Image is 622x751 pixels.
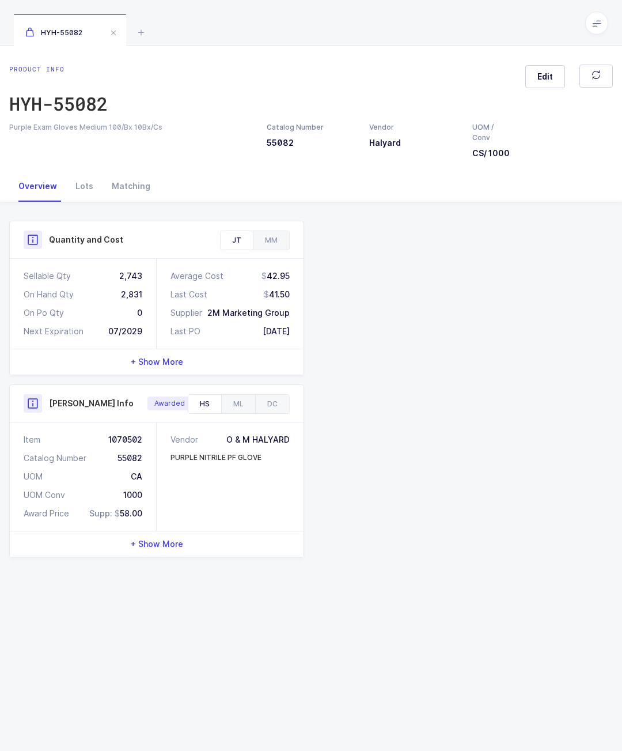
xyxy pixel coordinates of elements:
div: 1000 [123,489,142,501]
div: 41.50 [264,289,290,300]
span: Edit [537,71,553,82]
div: Vendor [170,434,203,446]
div: ML [221,395,255,413]
div: [DATE] [263,326,290,337]
div: UOM [24,471,43,482]
span: + Show More [131,356,183,368]
div: Last Cost [170,289,207,300]
div: Purple Exam Gloves Medium 100/Bx 10Bx/Cs [9,122,253,133]
span: + Show More [131,538,183,550]
div: 0 [137,307,142,319]
div: O & M HALYARD [226,434,290,446]
div: UOM / Conv [472,122,510,143]
div: + Show More [10,349,304,375]
div: 2,831 [121,289,142,300]
button: Edit [525,65,565,88]
div: Supplier [170,307,202,319]
span: HYH-55082 [25,28,82,37]
div: Average Cost [170,270,223,282]
span: / 1000 [484,148,510,158]
span: Supp: [89,508,112,518]
div: MM [253,231,289,250]
div: Matching [103,171,160,202]
span: 58.00 [115,508,142,519]
div: On Hand Qty [24,289,74,300]
span: Awarded [154,399,185,408]
div: 2,743 [119,270,142,282]
div: Vendor [369,122,458,133]
div: 07/2029 [108,326,142,337]
div: 2M Marketing Group [207,307,290,319]
div: Product info [9,65,108,74]
div: JT [221,231,253,250]
h3: CS [472,148,510,159]
div: Last PO [170,326,200,337]
div: 42.95 [261,270,290,282]
div: HS [188,395,221,413]
div: Next Expiration [24,326,84,337]
div: PURPLE NITRILE PF GLOVE [170,452,261,463]
h3: Quantity and Cost [49,234,123,246]
div: Sellable Qty [24,270,71,282]
div: DC [255,395,289,413]
div: CA [131,471,142,482]
div: Award Price [24,508,69,519]
div: Overview [9,171,66,202]
div: Lots [66,171,103,202]
h3: Halyard [369,137,458,149]
div: On Po Qty [24,307,64,319]
div: + Show More [10,531,304,557]
h3: [PERSON_NAME] Info [49,398,134,409]
div: UOM Conv [24,489,65,501]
